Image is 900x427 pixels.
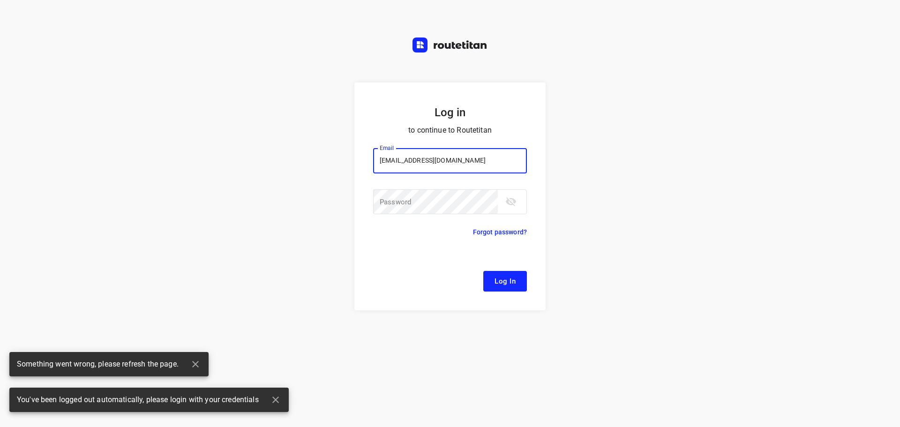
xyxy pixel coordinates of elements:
span: Something went wrong, please refresh the page. [17,359,179,370]
img: Routetitan [412,37,487,52]
p: to continue to Routetitan [373,124,527,137]
span: Log In [495,275,516,287]
span: You've been logged out automatically, please login with your credentials [17,395,259,405]
h5: Log in [373,105,527,120]
button: toggle password visibility [502,192,520,211]
p: Forgot password? [473,226,527,238]
button: Log In [483,271,527,292]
